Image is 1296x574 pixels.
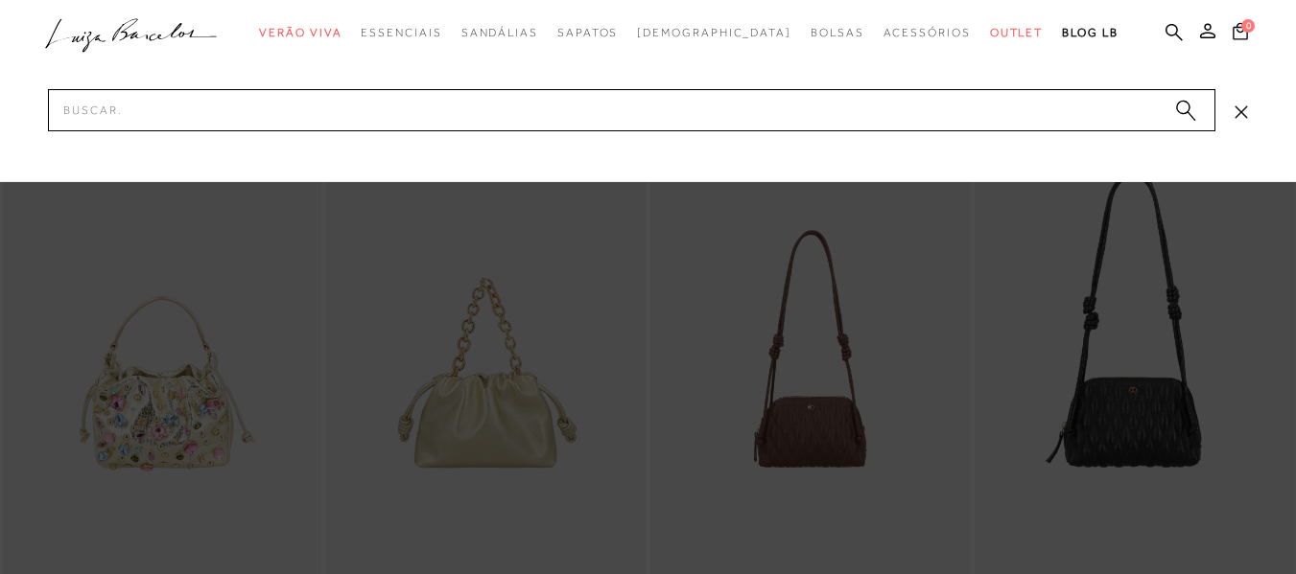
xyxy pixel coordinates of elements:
[884,15,971,51] a: categoryNavScreenReaderText
[884,26,971,39] span: Acessórios
[361,26,441,39] span: Essenciais
[557,15,618,51] a: categoryNavScreenReaderText
[259,26,342,39] span: Verão Viva
[811,26,864,39] span: Bolsas
[259,15,342,51] a: categoryNavScreenReaderText
[1241,19,1255,33] span: 0
[990,15,1044,51] a: categoryNavScreenReaderText
[1062,15,1118,51] a: BLOG LB
[637,26,791,39] span: [DEMOGRAPHIC_DATA]
[990,26,1044,39] span: Outlet
[461,26,538,39] span: Sandálias
[461,15,538,51] a: categoryNavScreenReaderText
[637,15,791,51] a: noSubCategoriesText
[361,15,441,51] a: categoryNavScreenReaderText
[1227,21,1254,47] button: 0
[811,15,864,51] a: categoryNavScreenReaderText
[1062,26,1118,39] span: BLOG LB
[557,26,618,39] span: Sapatos
[48,89,1215,131] input: Buscar.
